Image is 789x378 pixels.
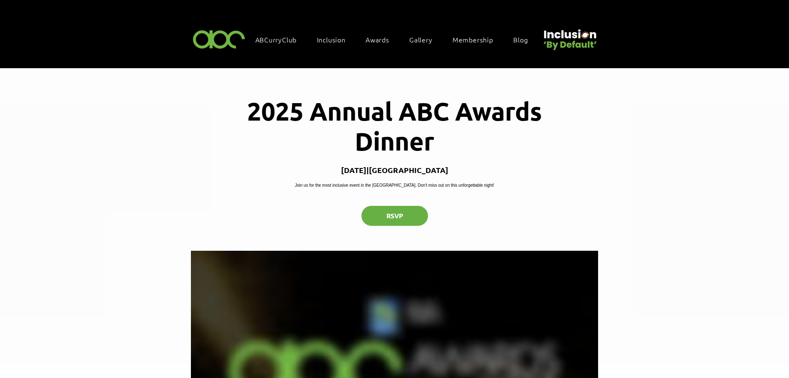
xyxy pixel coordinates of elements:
[453,35,493,44] span: Membership
[366,35,389,44] span: Awards
[405,31,445,48] a: Gallery
[313,31,358,48] div: Inclusion
[219,96,570,156] h1: 2025 Annual ABC Awards Dinner
[361,31,402,48] div: Awards
[255,35,297,44] span: ABCurryClub
[541,22,598,51] img: Untitled design (22).png
[369,165,448,175] p: [GEOGRAPHIC_DATA]
[513,35,528,44] span: Blog
[251,31,541,48] nav: Site
[366,165,369,175] span: |
[448,31,506,48] a: Membership
[409,35,433,44] span: Gallery
[509,31,540,48] a: Blog
[251,31,309,48] a: ABCurryClub
[341,165,366,175] p: [DATE]
[190,27,248,51] img: ABC-Logo-Blank-Background-01-01-2.png
[361,206,428,226] button: RSVP
[317,35,346,44] span: Inclusion
[295,182,494,188] p: Join us for the most inclusive event in the [GEOGRAPHIC_DATA]. Don't miss out on this unforgettab...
